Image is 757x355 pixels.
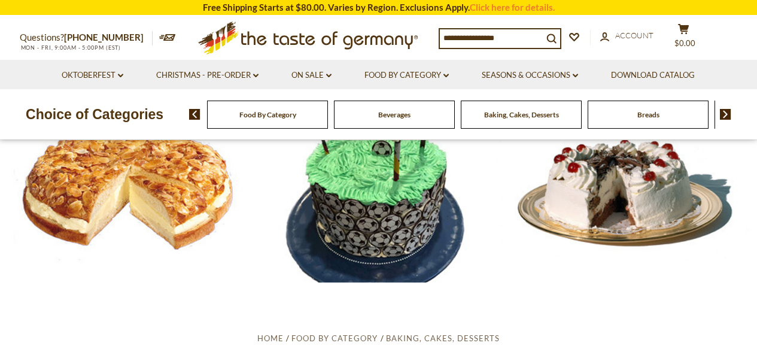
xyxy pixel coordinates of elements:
[615,31,653,40] span: Account
[470,2,555,13] a: Click here for details.
[239,110,296,119] a: Food By Category
[378,110,411,119] a: Beverages
[720,109,731,120] img: next arrow
[189,109,200,120] img: previous arrow
[666,23,702,53] button: $0.00
[364,69,449,82] a: Food By Category
[484,110,559,119] a: Baking, Cakes, Desserts
[291,333,378,343] a: Food By Category
[611,69,695,82] a: Download Catalog
[674,38,695,48] span: $0.00
[637,110,659,119] a: Breads
[257,333,284,343] a: Home
[62,69,123,82] a: Oktoberfest
[482,69,578,82] a: Seasons & Occasions
[64,32,144,43] a: [PHONE_NUMBER]
[156,69,259,82] a: Christmas - PRE-ORDER
[20,44,121,51] span: MON - FRI, 9:00AM - 5:00PM (EST)
[291,69,332,82] a: On Sale
[386,333,500,343] a: Baking, Cakes, Desserts
[20,30,153,45] p: Questions?
[600,29,653,43] a: Account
